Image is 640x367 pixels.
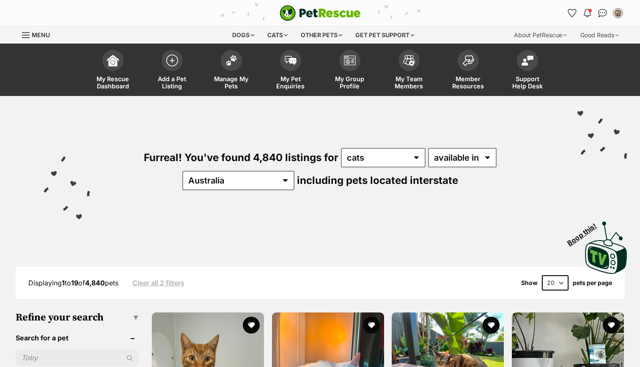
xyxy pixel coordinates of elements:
img: manage-my-pets-icon-02211641906a0b7f246fdf0571729dbe1e7629f14944591b6c1af311fb30b64b.svg [225,55,237,66]
span: Boop this! [566,217,605,247]
span: Manage My Pets [212,75,250,90]
img: logo-cat-932fe2b9b8326f06289b0f2fb663e598f794de774fb13d1741a6617ecf9a85b4.svg [280,5,361,21]
a: Favourites [566,6,579,20]
button: favourite [243,317,260,334]
input: Toby [16,350,139,366]
a: Boop this! [585,214,627,275]
div: Good Reads [574,27,625,44]
img: add-pet-listing-icon-0afa8454b4691262ce3f59096e99ab1cd57d4a30225e0717b998d2c9b9846f56.svg [166,55,178,66]
button: Notifications [581,6,594,20]
span: My Team Members [390,75,428,90]
span: Show [521,279,538,286]
button: My account [611,6,625,20]
a: Add a Pet Listing [143,46,202,96]
img: notifications-46538b983faf8c2785f20acdc204bb7945ddae34d4c08c2a6579f10ce5e182be.svg [584,9,591,17]
div: Get pet support [349,27,420,44]
span: Member Resources [449,75,487,90]
span: Menu [32,31,50,38]
span: Support Help Desk [508,75,547,90]
h3: Refine your search [16,312,139,323]
a: My Pet Enquiries [261,46,320,96]
a: My Team Members [379,46,439,96]
span: Furreal! You've found 4,840 listings for [144,151,338,164]
a: My Group Profile [320,46,379,96]
span: My Pet Enquiries [272,75,310,90]
a: Conversations [596,6,610,20]
img: pet-enquiries-icon-7e3ad2cf08bfb03b45e93fb7055b45f3efa6380592205ae92323e6603595dc1f.svg [285,56,297,65]
strong: 4,840 [85,279,105,287]
a: Member Resources [439,46,498,96]
span: My Rescue Dashboard [94,75,132,90]
img: help-desk-icon-fdf02630f3aa405de69fd3d07c3f3aa587a6932b1a1747fa1d2bba05be0121f9.svg [522,55,533,66]
a: Menu [22,27,56,42]
span: Displaying to of pets [28,279,118,287]
img: member-resources-icon-8e73f808a243e03378d46382f2149f9095a855e16c252ad45f914b54edf8863c.svg [462,55,474,66]
button: favourite [363,317,379,334]
img: group-profile-icon-3fa3cf56718a62981997c0bc7e787c4b2cf8bcc04b72c1350f741eb67cf2f40e.svg [344,55,356,66]
div: Dogs [226,27,260,44]
img: team-members-icon-5396bd8760b3fe7c0b43da4ab00e1e3bb1a5d9ba89233759b79545d2d3fc5d0d.svg [403,55,415,66]
img: PetRescue TV logo [585,222,627,274]
a: Support Help Desk [498,46,557,96]
div: About PetRescue [508,27,573,44]
strong: 19 [71,279,78,287]
div: Cats [261,27,294,44]
div: Other pets [295,27,348,44]
img: Jessica King profile pic [614,9,622,17]
img: dashboard-icon-eb2f2d2d3e046f16d808141f083e7271f6b2e854fb5c12c21221c1fb7104beca.svg [107,55,119,66]
header: Search for a pet [16,334,139,342]
ul: Account quick links [566,6,625,20]
span: Add a Pet Listing [153,75,191,90]
span: including pets located interstate [297,174,458,186]
span: My Group Profile [331,75,369,90]
button: favourite [483,317,500,334]
a: Clear all 2 filters [132,279,184,287]
label: pets per page [573,279,612,286]
button: favourite [603,317,620,334]
strong: 1 [62,279,65,287]
img: chat-41dd97257d64d25036548639549fe6c8038ab92f7586957e7f3b1b290dea8141.svg [598,9,607,17]
a: PetRescue [280,5,361,21]
a: My Rescue Dashboard [83,46,143,96]
a: Manage My Pets [202,46,261,96]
